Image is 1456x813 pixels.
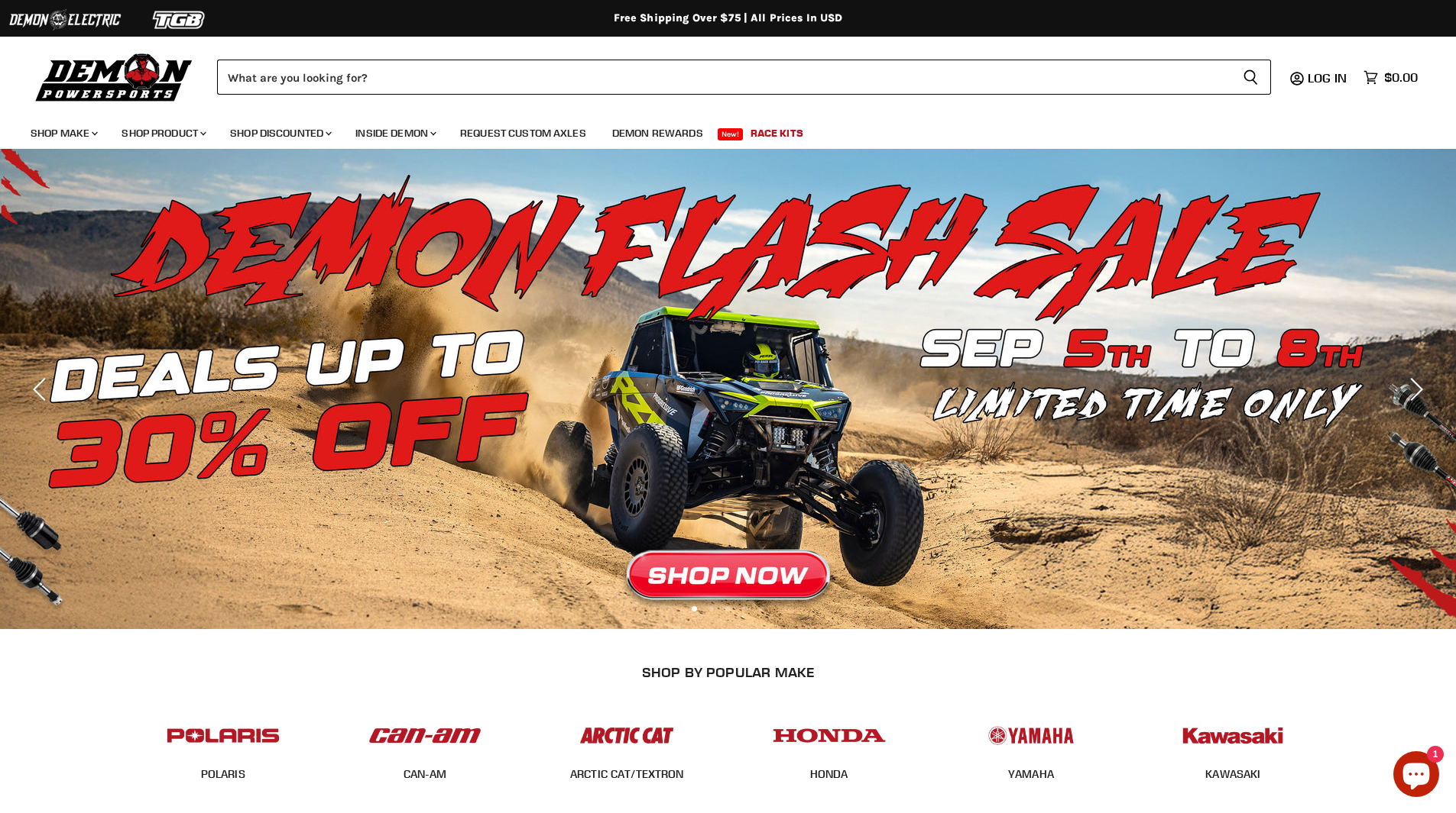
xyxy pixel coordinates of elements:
span: $0.00 [1384,70,1418,85]
a: Race Kits [739,118,815,149]
a: Shop Discounted [219,118,341,149]
span: KAWASAKI [1205,767,1260,782]
a: ARCTIC CAT/TEXTRON [570,767,684,781]
input: Search [217,60,1231,95]
span: Log in [1308,70,1347,85]
a: Inside Demon [344,118,446,149]
a: Shop Make [19,118,107,149]
inbox-online-store-chat: Shopify online store chat [1389,751,1444,801]
a: HONDA [810,767,848,781]
a: $0.00 [1356,66,1425,89]
span: POLARIS [201,767,245,782]
a: Shop Product [110,118,216,149]
ul: Main menu [19,111,1414,149]
img: POPULAR_MAKE_logo_1_adc20308-ab24-48c4-9fac-e3c1a623d575.jpg [365,712,485,759]
button: Search [1231,60,1271,95]
span: HONDA [810,767,848,782]
form: Product [217,60,1271,95]
a: CAN-AM [404,767,447,781]
img: POPULAR_MAKE_logo_6_76e8c46f-2d1e-4ecc-b320-194822857d41.jpg [1173,712,1292,759]
img: POPULAR_MAKE_logo_4_4923a504-4bac-4306-a1be-165a52280178.jpg [770,712,889,759]
a: Demon Rewards [601,118,715,149]
button: Next [1399,374,1429,405]
img: POPULAR_MAKE_logo_5_20258e7f-293c-4aac-afa8-159eaa299126.jpg [971,712,1091,759]
a: Request Custom Axles [449,118,598,149]
span: CAN-AM [404,767,447,782]
a: POLARIS [201,767,245,781]
h2: SHOP BY POPULAR MAKE [135,664,1321,680]
li: Page dot 5 [759,606,764,611]
a: KAWASAKI [1205,767,1260,781]
img: Demon Powersports [31,50,198,104]
button: Previous [27,374,57,405]
li: Page dot 2 [709,606,714,611]
li: Page dot 4 [742,606,747,611]
img: POPULAR_MAKE_logo_3_027535af-6171-4c5e-a9bc-f0eccd05c5d6.jpg [567,712,686,759]
img: POPULAR_MAKE_logo_2_dba48cf1-af45-46d4-8f73-953a0f002620.jpg [164,712,283,759]
div: Free Shipping Over $75 | All Prices In USD [117,11,1340,25]
li: Page dot 3 [725,606,731,611]
li: Page dot 1 [692,606,697,611]
img: Demon Electric Logo 2 [8,5,122,34]
a: YAMAHA [1008,767,1054,781]
a: Log in [1301,71,1356,85]
span: YAMAHA [1008,767,1054,782]
img: TGB Logo 2 [122,5,237,34]
span: New! [718,128,744,140]
span: ARCTIC CAT/TEXTRON [570,767,684,782]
